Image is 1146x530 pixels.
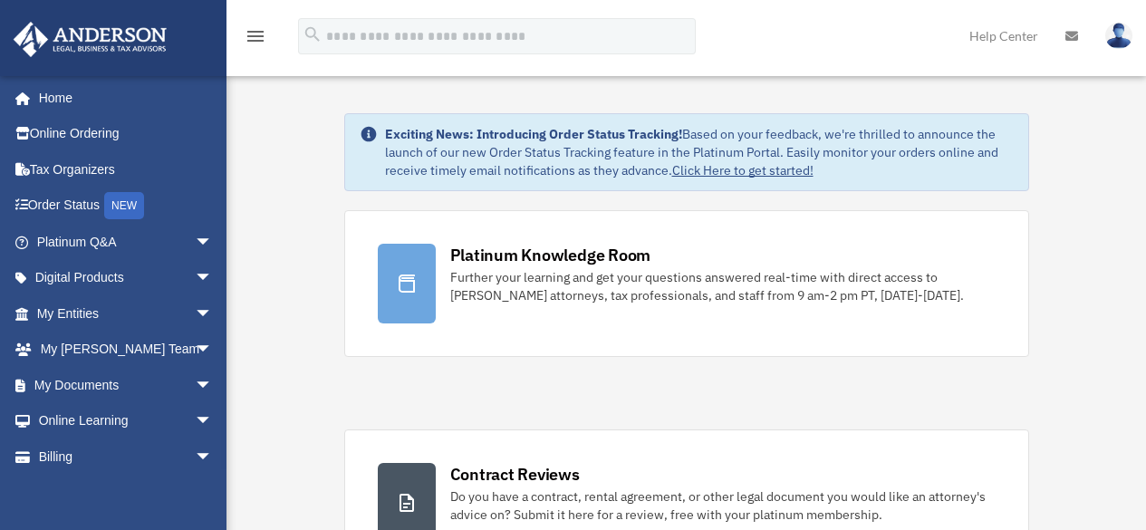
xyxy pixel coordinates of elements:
a: Online Ordering [13,116,240,152]
div: NEW [104,192,144,219]
img: Anderson Advisors Platinum Portal [8,22,172,57]
div: Platinum Knowledge Room [450,244,651,266]
a: Click Here to get started! [672,162,814,178]
div: Contract Reviews [450,463,580,486]
img: User Pic [1105,23,1132,49]
a: My Documentsarrow_drop_down [13,367,240,403]
a: Home [13,80,231,116]
a: Platinum Q&Aarrow_drop_down [13,224,240,260]
i: search [303,24,323,44]
div: Based on your feedback, we're thrilled to announce the launch of our new Order Status Tracking fe... [385,125,1014,179]
div: Further your learning and get your questions answered real-time with direct access to [PERSON_NAM... [450,268,996,304]
span: arrow_drop_down [195,295,231,332]
span: arrow_drop_down [195,367,231,404]
div: Do you have a contract, rental agreement, or other legal document you would like an attorney's ad... [450,487,996,524]
span: arrow_drop_down [195,224,231,261]
span: arrow_drop_down [195,332,231,369]
a: Tax Organizers [13,151,240,188]
span: arrow_drop_down [195,438,231,476]
a: My Entitiesarrow_drop_down [13,295,240,332]
a: menu [245,32,266,47]
span: arrow_drop_down [195,403,231,440]
span: arrow_drop_down [195,260,231,297]
a: Platinum Knowledge Room Further your learning and get your questions answered real-time with dire... [344,210,1029,357]
a: Billingarrow_drop_down [13,438,240,475]
a: My [PERSON_NAME] Teamarrow_drop_down [13,332,240,368]
i: menu [245,25,266,47]
a: Online Learningarrow_drop_down [13,403,240,439]
a: Digital Productsarrow_drop_down [13,260,240,296]
a: Order StatusNEW [13,188,240,225]
strong: Exciting News: Introducing Order Status Tracking! [385,126,682,142]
